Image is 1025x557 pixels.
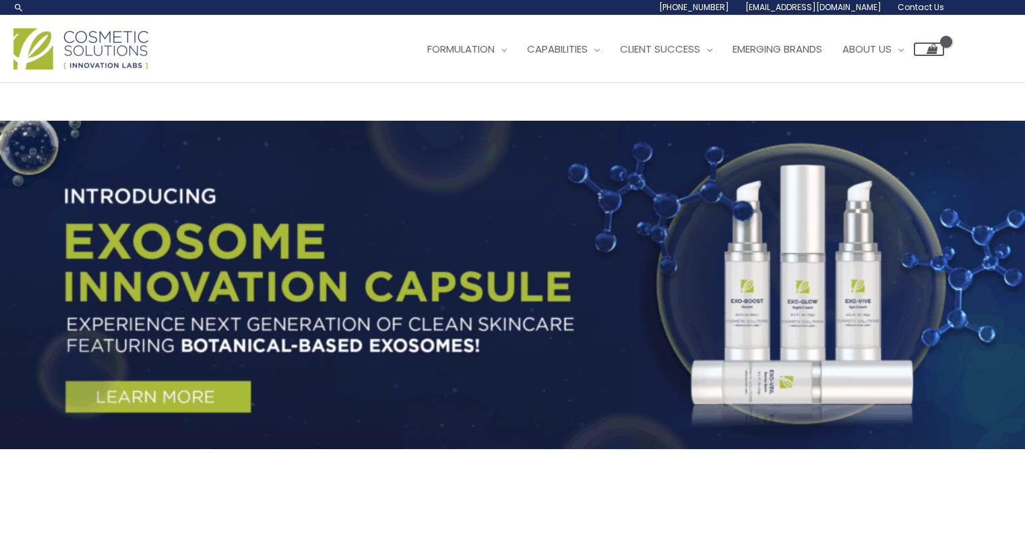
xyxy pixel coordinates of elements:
[620,42,700,56] span: Client Success
[610,29,722,69] a: Client Success
[842,42,892,56] span: About Us
[733,42,822,56] span: Emerging Brands
[745,1,881,13] span: [EMAIL_ADDRESS][DOMAIN_NAME]
[722,29,832,69] a: Emerging Brands
[659,1,729,13] span: [PHONE_NUMBER]
[417,29,517,69] a: Formulation
[898,1,944,13] span: Contact Us
[527,42,588,56] span: Capabilities
[407,29,944,69] nav: Site Navigation
[832,29,914,69] a: About Us
[13,28,148,69] img: Cosmetic Solutions Logo
[427,42,495,56] span: Formulation
[13,2,24,13] a: Search icon link
[517,29,610,69] a: Capabilities
[914,42,944,56] a: View Shopping Cart, empty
